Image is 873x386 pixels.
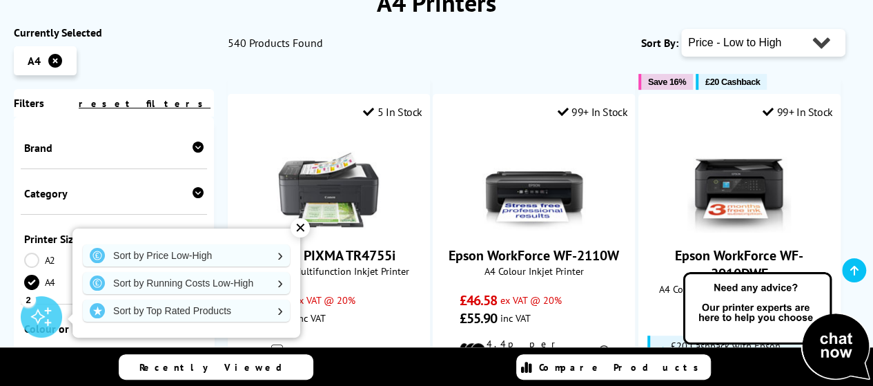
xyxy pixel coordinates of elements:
a: Epson WorkForce WF-2910DWF [675,247,803,282]
span: inc VAT [295,311,326,325]
a: Sort by Top Rated Products [83,300,290,322]
img: Epson WorkForce WF-2910DWF [687,129,791,233]
span: £20 Cashback [705,77,760,87]
span: Filters [14,96,44,110]
a: A4 [24,275,114,290]
span: £55.90 [459,309,497,327]
div: Category [24,186,204,200]
a: A2 [24,253,114,268]
span: Sort By: [641,36,678,50]
span: 540 Products Found [228,36,323,50]
img: Open Live Chat window [680,270,873,383]
div: Printer Size [24,232,204,246]
div: 99+ In Stock [557,105,627,119]
img: Canon PIXMA TR4755i [277,129,380,233]
div: 5 In Stock [363,105,422,119]
a: Epson WorkForce WF-2110W [482,222,586,235]
a: Canon PIXMA TR4755i [262,247,395,264]
span: A4 Colour Multifunction Inkjet Printer [235,264,422,278]
span: A4 Colour Inkjet Printer [440,264,627,278]
a: reset filters [79,97,210,110]
span: Save 16% [648,77,686,87]
a: Canon PIXMA TR4755i [277,222,380,235]
span: A4 [28,54,41,68]
li: 4.4p per mono page [459,338,609,363]
button: £20 Cashback [696,74,767,90]
div: Currently Selected [14,26,214,39]
span: ex VAT @ 20% [294,293,355,307]
a: Sort by Price Low-High [83,244,290,267]
div: ✕ [291,218,310,238]
span: ex VAT @ 20% [500,293,562,307]
a: Sort by Running Costs Low-High [83,272,290,294]
a: Recently Viewed [119,354,313,380]
span: inc VAT [500,311,531,325]
img: Epson WorkForce WF-2110W [482,129,586,233]
div: Brand [24,141,204,155]
span: £46.58 [459,291,497,309]
a: Epson WorkForce WF-2110W [449,247,619,264]
span: Recently Viewed [139,361,296,374]
span: £20 Cashback with Epson ReadyPrint Flex Subscription [670,340,827,363]
div: 2 [21,291,36,307]
span: Compare Products [539,361,706,374]
span: A4 Colour Multifunction Inkjet Printer [646,282,833,296]
button: Save 16% [638,74,693,90]
a: Compare Products [516,354,711,380]
div: modal_delivery [235,334,422,373]
a: Epson WorkForce WF-2910DWF [687,222,791,235]
div: 99+ In Stock [763,105,833,119]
